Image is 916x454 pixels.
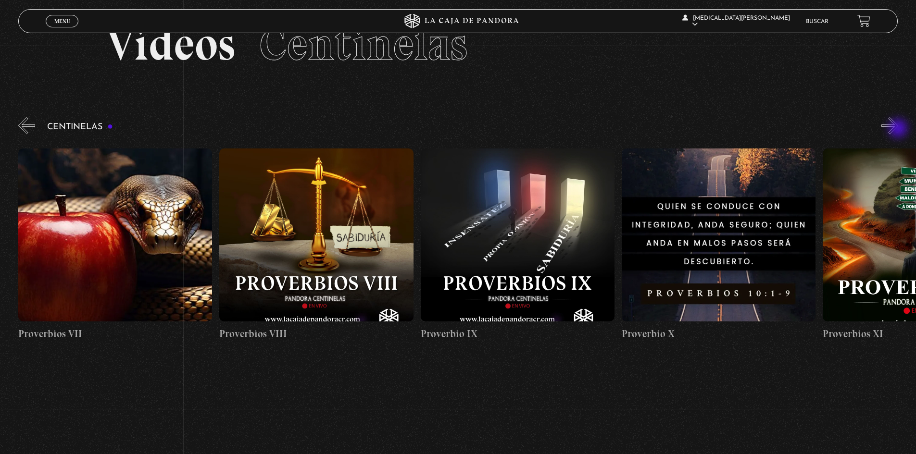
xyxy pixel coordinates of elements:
button: Next [881,117,898,134]
h3: Centinelas [47,123,113,132]
a: Buscar [806,19,828,25]
span: Menu [54,18,70,24]
span: Centinelas [259,17,467,72]
a: Proverbio IX [421,141,615,349]
a: View your shopping cart [857,14,870,27]
a: Proverbio X [622,141,816,349]
button: Previous [18,117,35,134]
h2: Videos [106,22,810,67]
h4: Proverbios VII [18,326,212,342]
span: [MEDICAL_DATA][PERSON_NAME] [682,15,790,27]
h4: Proverbios VIII [219,326,413,342]
h4: Proverbio IX [421,326,615,342]
span: Cerrar [51,26,74,33]
a: Proverbios VIII [219,141,413,349]
h4: Proverbio X [622,326,816,342]
a: Proverbios VII [18,141,212,349]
